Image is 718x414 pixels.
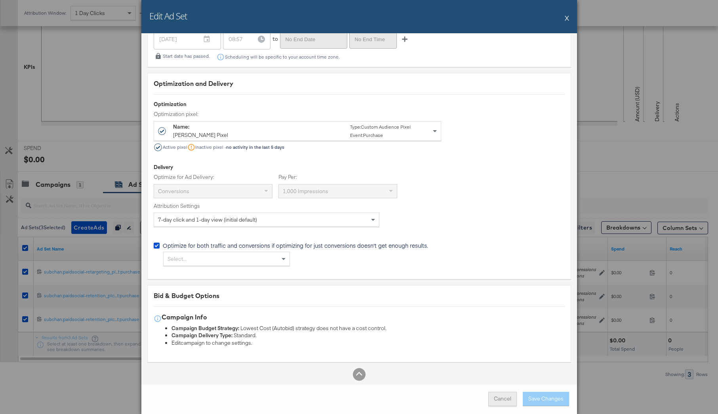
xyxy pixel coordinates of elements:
[154,143,187,151] div: Active pixel
[154,163,565,171] div: Delivery
[171,332,565,339] li: Standard .
[171,339,181,347] span: Edit
[149,10,187,22] h2: Edit Ad Set
[171,325,239,332] strong: Campaign Budget Strategy:
[226,144,284,150] strong: no activity in the last 5 days
[173,131,228,139] div: [PERSON_NAME] Pixel
[283,188,328,195] span: 1,000 Impressions
[171,332,232,339] strong: Campaign Delivery Type:
[158,216,257,223] span: 7-day click and 1-day view (initial default)
[154,101,565,108] div: Optimization
[162,313,207,322] div: Campaign Info
[565,10,569,26] button: X
[216,53,339,61] div: Scheduling will be specific to your account time zone.
[488,392,517,406] button: Cancel
[350,132,383,138] small: Event: Purchase
[171,325,565,332] div: Lowest Cost (Autobid) strategy does not have a cost control .
[272,29,278,49] div: to
[154,291,565,300] div: Bid & Budget Options
[173,123,189,130] strong: Name:
[171,339,565,347] div: campaign to change settings.
[154,53,209,59] div: Start date has passed.
[164,252,289,266] div: Select...
[158,188,189,195] span: Conversions
[278,173,397,181] label: Pay Per:
[154,173,272,181] label: Optimize for Ad Delivery:
[187,143,286,151] div: Inactive pixel -
[350,124,411,130] small: Type: Custom Audience Pixel
[154,110,442,118] label: Optimization pixel:
[154,79,565,88] div: Optimization and Delivery
[154,202,379,210] label: Attribution Settings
